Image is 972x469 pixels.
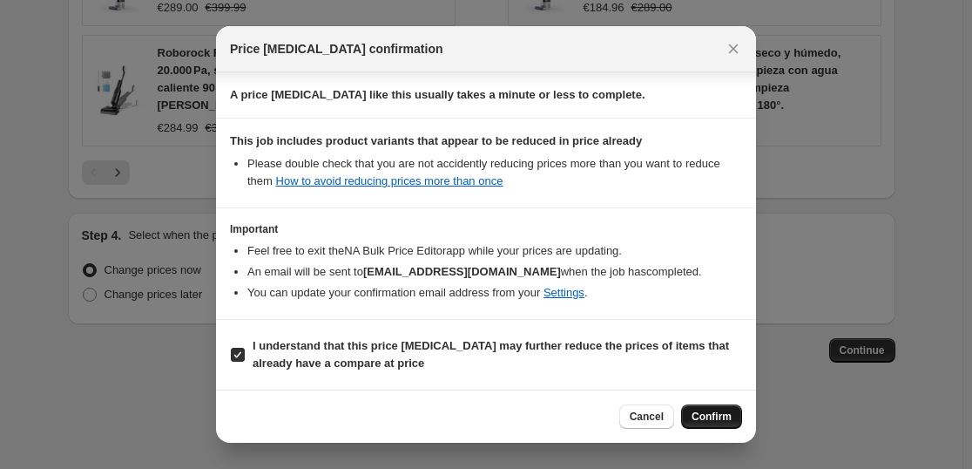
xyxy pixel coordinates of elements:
[230,40,443,58] span: Price [MEDICAL_DATA] confirmation
[276,174,503,187] a: How to avoid reducing prices more than once
[230,222,742,236] h3: Important
[721,37,746,61] button: Close
[247,263,742,281] li: An email will be sent to when the job has completed .
[692,410,732,424] span: Confirm
[630,410,664,424] span: Cancel
[247,242,742,260] li: Feel free to exit the NA Bulk Price Editor app while your prices are updating.
[247,284,742,302] li: You can update your confirmation email address from your .
[230,88,645,101] b: A price [MEDICAL_DATA] like this usually takes a minute or less to complete.
[619,404,674,429] button: Cancel
[681,404,742,429] button: Confirm
[253,339,729,370] b: I understand that this price [MEDICAL_DATA] may further reduce the prices of items that already h...
[247,155,742,190] li: Please double check that you are not accidently reducing prices more than you want to reduce them
[543,286,584,299] a: Settings
[363,265,561,278] b: [EMAIL_ADDRESS][DOMAIN_NAME]
[230,134,642,147] b: This job includes product variants that appear to be reduced in price already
